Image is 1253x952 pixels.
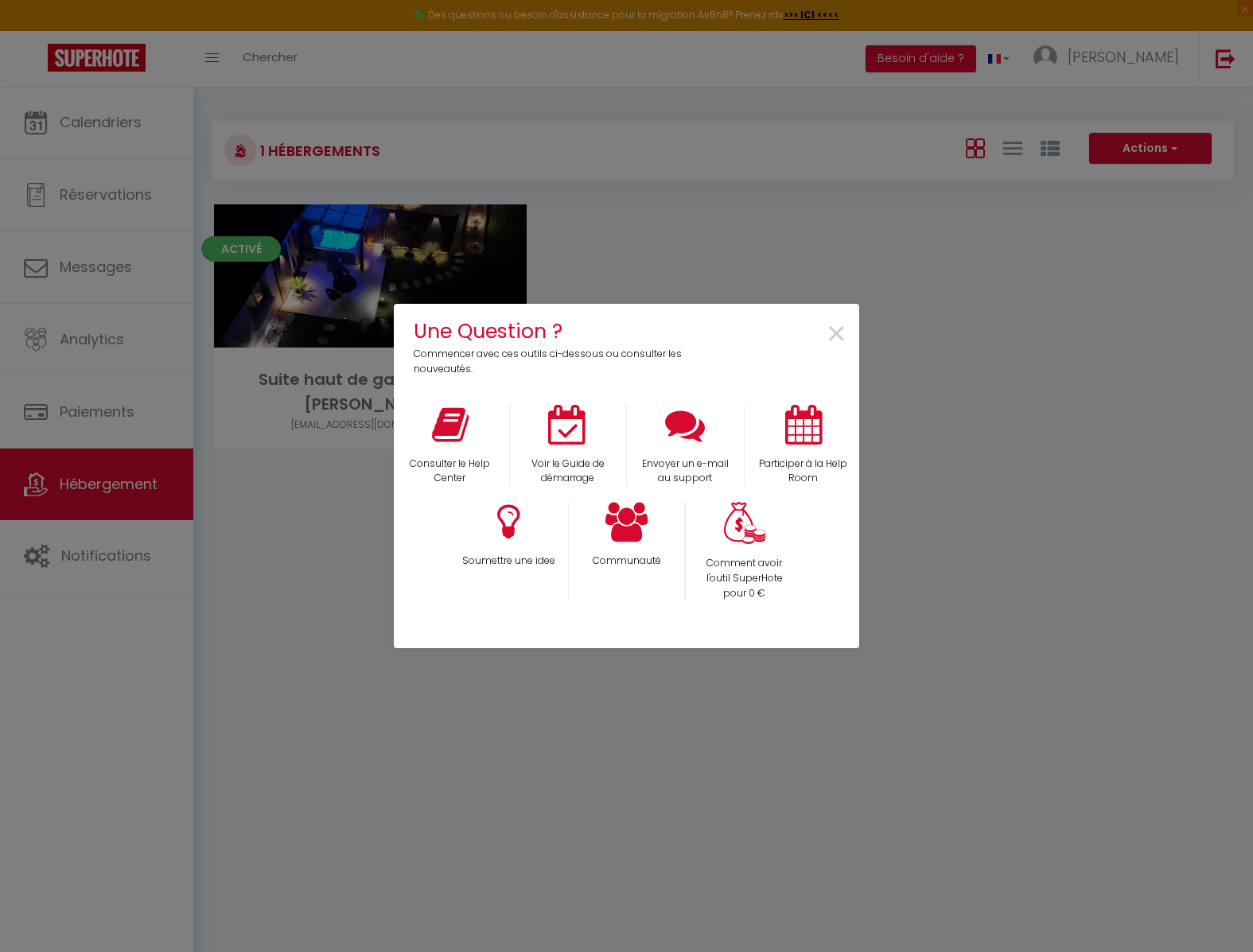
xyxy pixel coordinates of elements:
[402,457,499,487] p: Consulter le Help Center
[414,347,693,377] p: Commencer avec ces outils ci-dessous ou consulter les nouveautés.
[414,316,693,347] h4: Une Question ?
[826,317,847,352] button: Close
[724,502,765,544] img: Money bag
[826,309,847,359] span: ×
[697,556,793,601] p: Comment avoir l'outil SuperHote pour 0 €
[755,457,851,487] p: Participer à la Help Room
[520,457,616,487] p: Voir le Guide de démarrage
[579,554,675,569] p: Communauté
[461,554,558,569] p: Soumettre une idee
[637,457,734,487] p: Envoyer un e-mail au support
